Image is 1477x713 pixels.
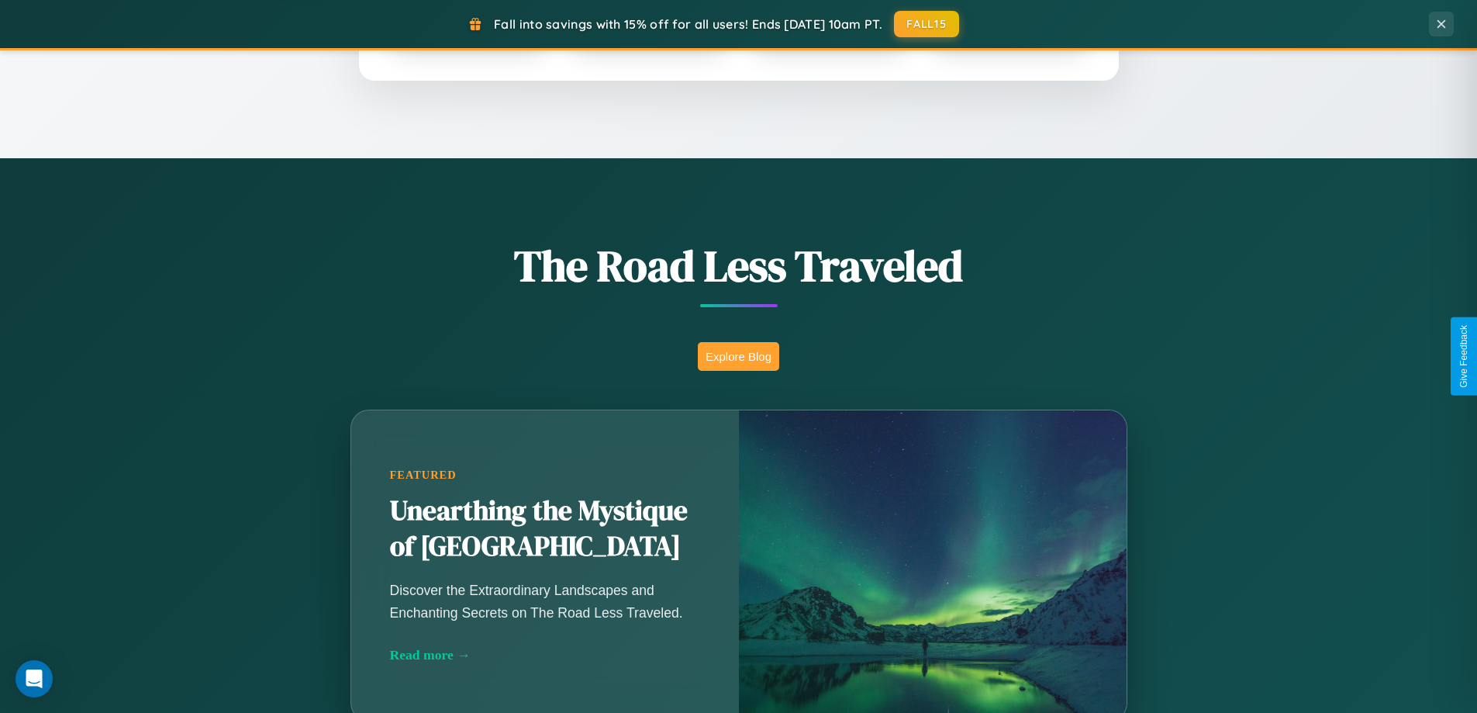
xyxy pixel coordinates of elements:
span: Fall into savings with 15% off for all users! Ends [DATE] 10am PT. [494,16,882,32]
p: Discover the Extraordinary Landscapes and Enchanting Secrets on The Road Less Traveled. [390,580,700,623]
h2: Unearthing the Mystique of [GEOGRAPHIC_DATA] [390,493,700,565]
button: FALL15 [894,11,959,37]
div: Open Intercom Messenger [16,660,53,697]
h1: The Road Less Traveled [274,236,1204,296]
button: Explore Blog [698,342,779,371]
div: Give Feedback [1458,325,1469,388]
div: Featured [390,469,700,482]
div: Read more → [390,647,700,663]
